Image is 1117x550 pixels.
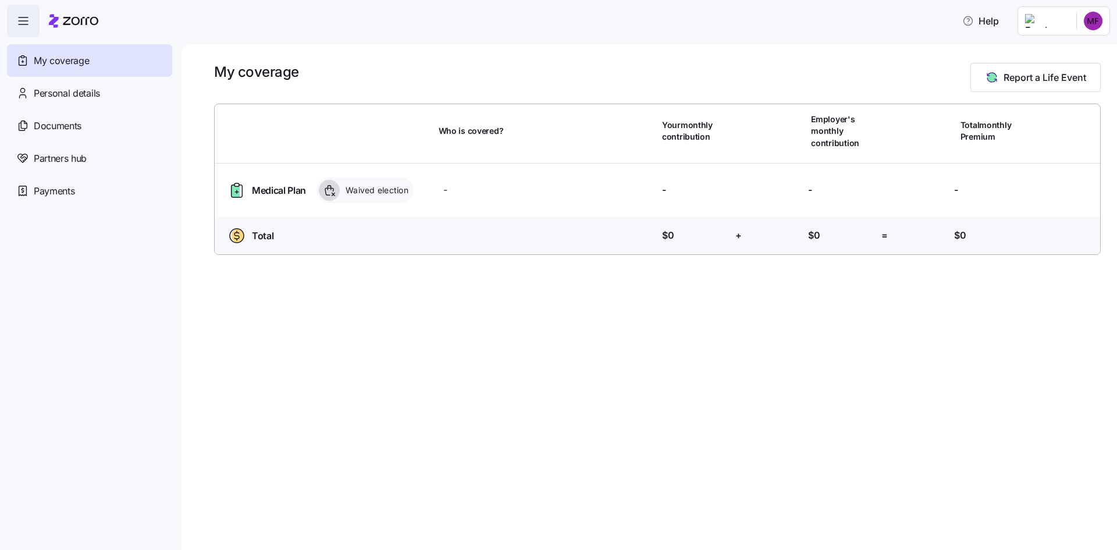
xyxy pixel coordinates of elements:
[1025,14,1067,28] img: Employer logo
[954,228,966,243] span: $0
[439,125,504,137] span: Who is covered?
[662,119,727,143] span: Your monthly contribution
[1084,12,1102,30] img: ab950ebd7c731523cc3f55f7534ab0d0
[881,228,888,243] span: =
[34,86,100,101] span: Personal details
[34,119,81,133] span: Documents
[808,228,820,243] span: $0
[1004,70,1086,84] span: Report a Life Event
[961,119,1026,143] span: Total monthly Premium
[662,228,674,243] span: $0
[962,14,999,28] span: Help
[7,142,172,175] a: Partners hub
[970,63,1101,92] button: Report a Life Event
[34,54,89,68] span: My coverage
[252,183,306,198] span: Medical Plan
[7,109,172,142] a: Documents
[34,184,74,198] span: Payments
[808,183,812,197] span: -
[735,228,742,243] span: +
[7,44,172,77] a: My coverage
[214,63,299,81] h1: My coverage
[443,183,447,197] span: -
[342,184,408,196] span: Waived election
[34,151,87,166] span: Partners hub
[954,183,958,197] span: -
[953,9,1008,33] button: Help
[662,183,666,197] span: -
[7,175,172,207] a: Payments
[252,229,273,243] span: Total
[7,77,172,109] a: Personal details
[811,113,876,149] span: Employer's monthly contribution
